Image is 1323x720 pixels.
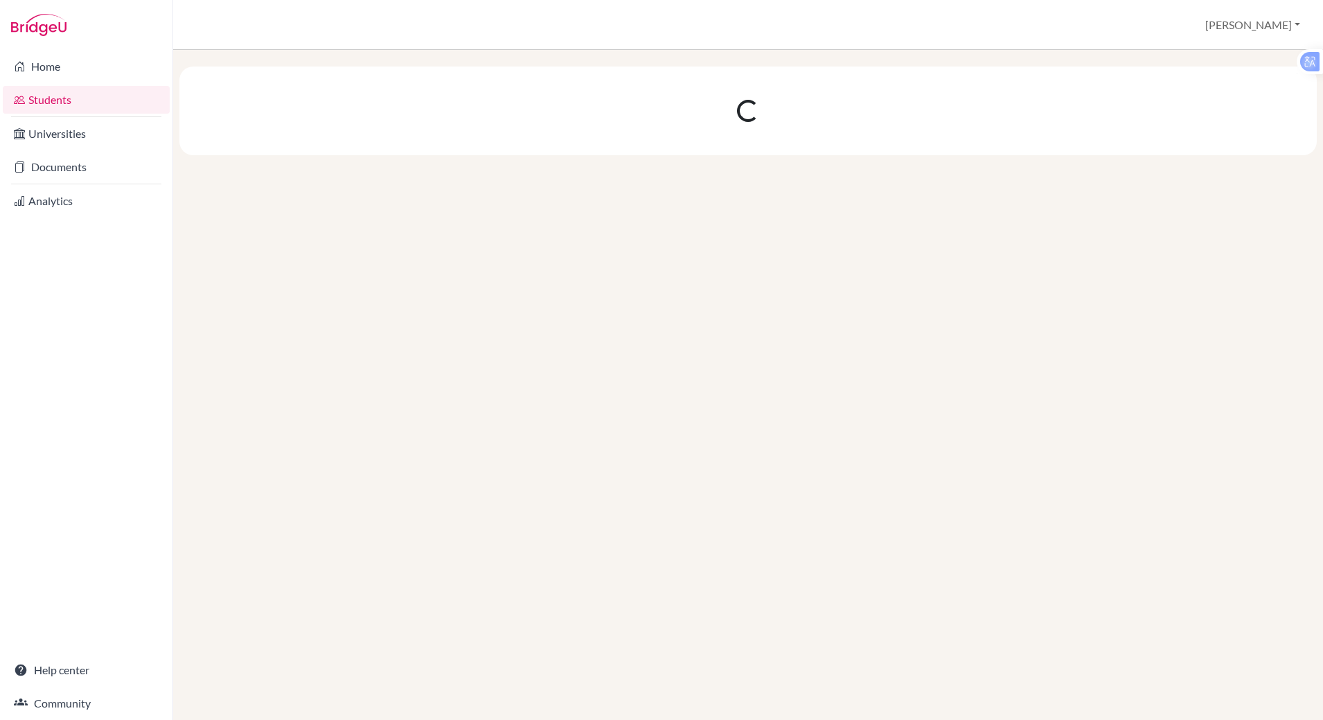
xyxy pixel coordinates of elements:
a: Documents [3,153,170,181]
a: Analytics [3,187,170,215]
a: Community [3,690,170,717]
button: [PERSON_NAME] [1199,12,1306,38]
img: Bridge-U [11,14,66,36]
a: Help center [3,656,170,684]
a: Home [3,53,170,80]
a: Students [3,86,170,114]
a: Universities [3,120,170,148]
